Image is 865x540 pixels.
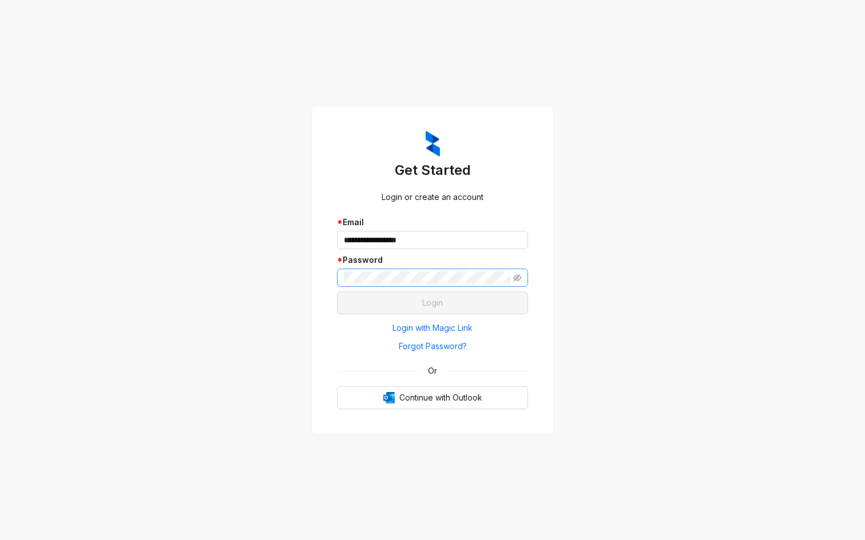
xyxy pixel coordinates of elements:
[337,191,528,203] div: Login or create an account
[392,322,473,334] span: Login with Magic Link
[513,274,521,282] span: eye-invisible
[337,319,528,337] button: Login with Magic Link
[399,340,467,353] span: Forgot Password?
[337,254,528,266] div: Password
[337,216,528,229] div: Email
[337,386,528,409] button: OutlookContinue with Outlook
[399,391,482,404] span: Continue with Outlook
[426,131,440,157] img: ZumaIcon
[337,337,528,355] button: Forgot Password?
[337,291,528,314] button: Login
[420,365,445,377] span: Or
[337,161,528,179] h3: Get Started
[383,392,395,403] img: Outlook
